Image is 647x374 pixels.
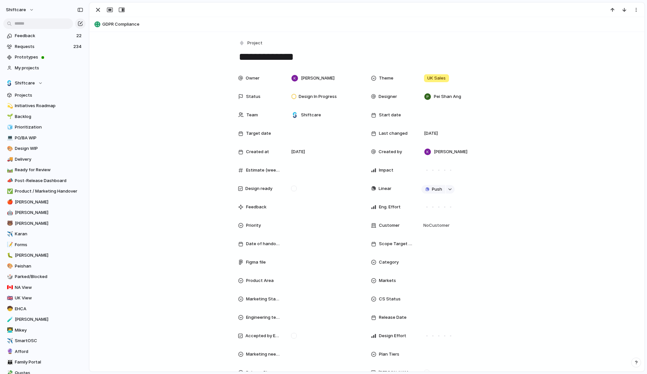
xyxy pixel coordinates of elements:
span: Status [246,93,261,100]
div: 🇨🇦 [7,284,12,291]
span: Parked/Blocked [15,273,83,280]
button: 💻 [6,135,12,141]
a: 💻PO/BA WIP [3,133,86,143]
span: Post-Release Dashboard [15,177,83,184]
div: 🎲 [7,273,12,281]
span: Marketing Status [246,296,280,302]
span: Projects [15,92,83,99]
button: 🤖 [6,209,12,216]
span: Afford [15,348,83,355]
button: 🍎 [6,199,12,205]
span: Design Effort [379,333,406,339]
span: Priority [246,222,261,229]
span: [PERSON_NAME] [15,316,83,323]
button: 💫 [6,103,12,109]
span: Marketing needed [246,351,280,358]
span: Product / Marketing Handover [15,188,83,195]
a: 🚚Delivery [3,154,86,164]
button: GDPR Compliance [92,19,641,30]
span: Theme [379,75,393,82]
div: 🧊 [7,124,12,131]
button: ✈️ [6,231,12,237]
a: 📝Forms [3,240,86,250]
button: shiftcare [3,5,37,15]
a: 🛤️Ready for Review [3,165,86,175]
div: 🎨 [7,262,12,270]
a: 👨‍💻Mikey [3,325,86,335]
span: Markets [379,277,396,284]
a: Projects [3,90,86,100]
button: 🎨 [6,263,12,269]
span: UK View [15,295,83,301]
a: 🎨Design WIP [3,144,86,153]
a: 🇨🇦NA View [3,283,86,292]
span: Release Date [379,314,407,321]
span: Design WIP [15,145,83,152]
span: Customer [379,222,400,229]
span: Team [246,112,258,118]
div: 🔮 [7,348,12,355]
div: 🎨 [7,145,12,152]
div: ✈️ [7,337,12,345]
button: 🎨 [6,145,12,152]
span: Category [379,259,399,266]
div: 🐻 [7,220,12,227]
span: [PERSON_NAME] [15,199,83,205]
button: Push [421,185,445,194]
span: Delivery [15,156,83,163]
span: Forms [15,242,83,248]
button: 🔮 [6,348,12,355]
span: Feedback [15,33,74,39]
button: 🇬🇧 [6,295,12,301]
button: Shiftcare [3,78,86,88]
button: 🧊 [6,124,12,130]
a: Requests234 [3,42,86,52]
span: SmartOSC [15,338,83,344]
span: Ready for Review [15,167,83,173]
a: My projects [3,63,86,73]
a: 💫Initiatives Roadmap [3,101,86,111]
button: 🐻 [6,220,12,227]
span: Push [432,186,442,193]
span: [PERSON_NAME] [301,75,335,82]
span: [PERSON_NAME] [15,209,83,216]
a: 🧪[PERSON_NAME] [3,315,86,324]
span: Estimate (weeks) [246,167,280,174]
span: CS Status [379,296,401,302]
a: ✅Product / Marketing Handover [3,186,86,196]
a: ✈️Karan [3,229,86,239]
div: 💻 [7,134,12,142]
a: 🇬🇧UK View [3,293,86,303]
span: Pei Shan Ang [434,93,461,100]
span: [DATE] [291,149,305,155]
div: ✅ [7,188,12,195]
span: Created by [379,149,402,155]
button: 🇨🇦 [6,284,12,291]
div: 👪Family Portal [3,357,86,367]
div: 🤖 [7,209,12,217]
button: 🐛 [6,252,12,259]
span: Prioritization [15,124,83,130]
a: 🧊Prioritization [3,122,86,132]
button: 📣 [6,177,12,184]
span: UK Sales [427,75,446,82]
div: 📣 [7,177,12,184]
div: 📝 [7,241,12,248]
span: Product Area [246,277,274,284]
div: 💫 [7,102,12,110]
a: 🎨Peishan [3,261,86,271]
button: ✈️ [6,338,12,344]
span: Target date [246,130,271,137]
button: 🌱 [6,113,12,120]
div: 🛤️ [7,166,12,174]
a: 🌱Backlog [3,112,86,122]
div: 👨‍💻 [7,326,12,334]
